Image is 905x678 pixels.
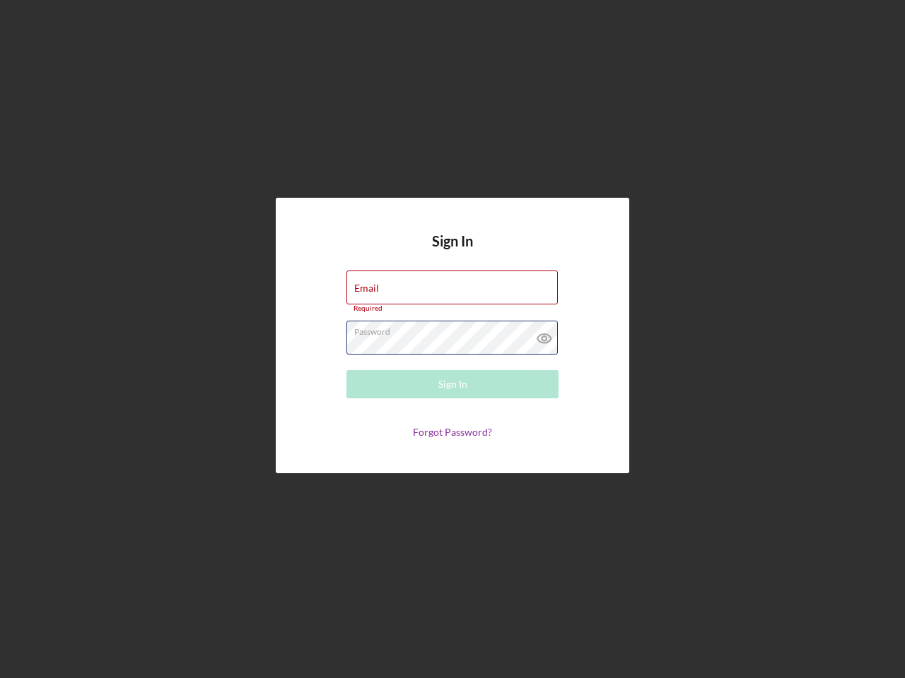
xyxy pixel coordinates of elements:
h4: Sign In [432,233,473,270]
label: Email [354,282,379,294]
div: Sign In [438,370,467,398]
div: Required [346,304,559,313]
a: Forgot Password? [413,426,492,438]
label: Password [354,321,558,337]
button: Sign In [346,370,559,398]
